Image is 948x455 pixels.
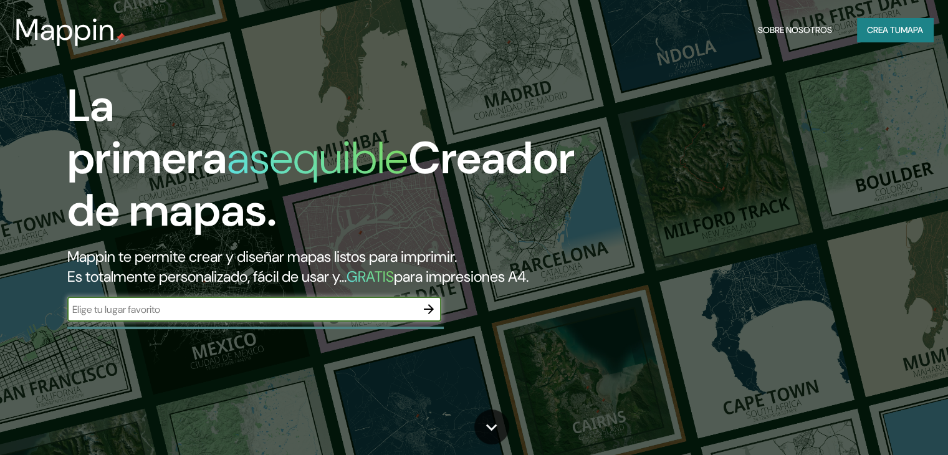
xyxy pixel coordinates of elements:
[115,32,125,42] img: pin de mapeo
[15,10,115,49] font: Mappin
[67,267,347,286] font: Es totalmente personalizado, fácil de usar y...
[867,24,901,36] font: Crea tu
[857,18,933,42] button: Crea tumapa
[394,267,529,286] font: para impresiones A4.
[753,18,837,42] button: Sobre nosotros
[347,267,394,286] font: GRATIS
[67,302,416,317] input: Elige tu lugar favorito
[901,24,923,36] font: mapa
[67,77,227,187] font: La primera
[227,129,408,187] font: asequible
[67,129,575,239] font: Creador de mapas.
[758,24,832,36] font: Sobre nosotros
[67,247,457,266] font: Mappin te permite crear y diseñar mapas listos para imprimir.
